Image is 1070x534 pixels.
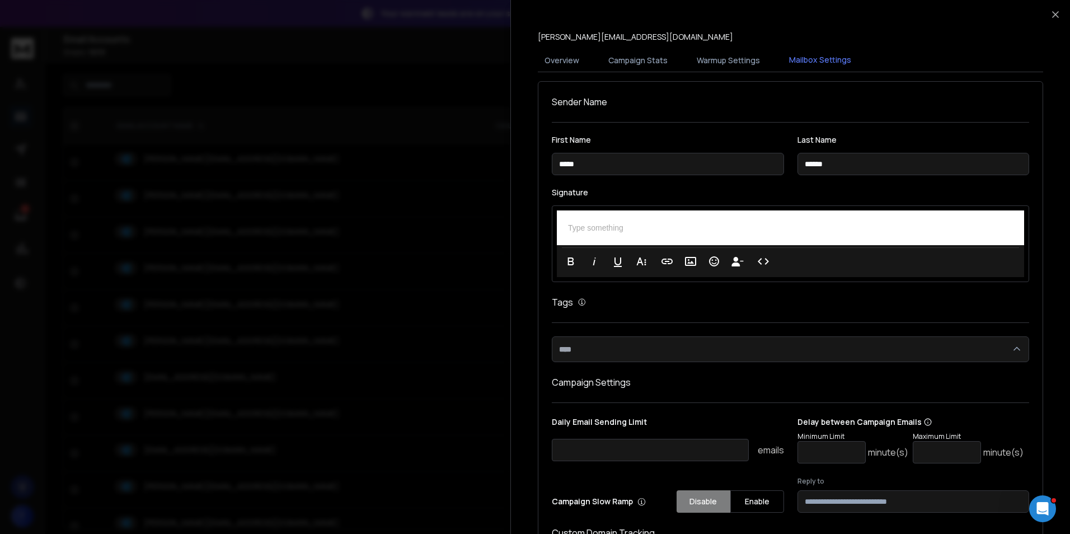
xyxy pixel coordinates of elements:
h1: Sender Name [552,95,1029,109]
button: Underline (Ctrl+U) [607,250,628,273]
p: Minimum Limit [797,432,908,441]
h1: Campaign Settings [552,376,1029,389]
p: Campaign Slow Ramp [552,496,646,507]
button: Disable [677,490,730,513]
label: Reply to [797,477,1030,486]
label: First Name [552,136,784,144]
p: emails [758,443,784,457]
label: Last Name [797,136,1030,144]
button: Code View [753,250,774,273]
button: Bold (Ctrl+B) [560,250,581,273]
p: Maximum Limit [913,432,1024,441]
p: minute(s) [868,446,908,459]
button: Enable [730,490,784,513]
iframe: Intercom live chat [1029,495,1056,522]
p: minute(s) [983,446,1024,459]
button: Overview [538,48,586,73]
button: Mailbox Settings [782,48,858,73]
p: Delay between Campaign Emails [797,416,1024,428]
button: Insert Link (Ctrl+K) [656,250,678,273]
button: More Text [631,250,652,273]
label: Signature [552,189,1029,196]
button: Campaign Stats [602,48,674,73]
button: Emoticons [703,250,725,273]
p: Daily Email Sending Limit [552,416,784,432]
button: Italic (Ctrl+I) [584,250,605,273]
p: [PERSON_NAME][EMAIL_ADDRESS][DOMAIN_NAME] [538,31,733,43]
h1: Tags [552,296,573,309]
button: Warmup Settings [690,48,767,73]
button: Insert Unsubscribe Link [727,250,748,273]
